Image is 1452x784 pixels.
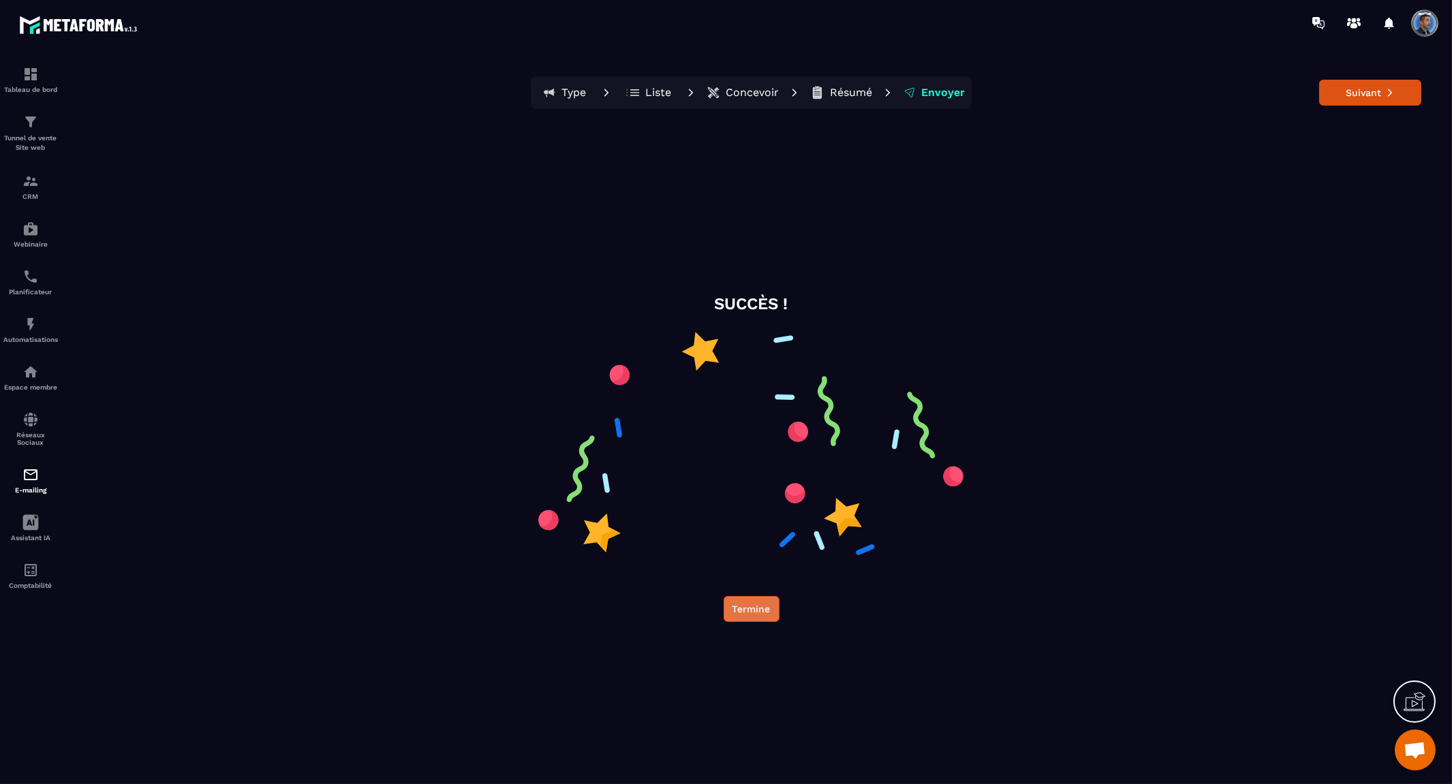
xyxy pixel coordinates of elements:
[22,268,39,285] img: scheduler
[3,56,58,104] a: formationformationTableau de bord
[830,86,872,99] p: Résumé
[3,134,58,153] p: Tunnel de vente Site web
[3,258,58,306] a: schedulerschedulerPlanificateur
[724,596,779,622] button: Termine
[715,293,788,315] p: SUCCÈS !
[19,12,142,37] img: logo
[22,173,39,189] img: formation
[3,534,58,542] p: Assistant IA
[1319,80,1421,106] button: Suivant
[3,431,58,446] p: Réseaux Sociaux
[3,104,58,163] a: formationformationTunnel de vente Site web
[3,288,58,296] p: Planificateur
[3,383,58,391] p: Espace membre
[22,221,39,237] img: automations
[3,306,58,354] a: automationsautomationsAutomatisations
[22,114,39,130] img: formation
[22,562,39,578] img: accountant
[22,66,39,82] img: formation
[3,193,58,200] p: CRM
[3,163,58,210] a: formationformationCRM
[899,79,969,106] button: Envoyer
[3,240,58,248] p: Webinaire
[646,86,672,99] p: Liste
[3,456,58,504] a: emailemailE-mailing
[806,79,876,106] button: Résumé
[22,364,39,380] img: automations
[3,336,58,343] p: Automatisations
[921,86,965,99] p: Envoyer
[562,86,587,99] p: Type
[3,504,58,552] a: Assistant IA
[1395,730,1436,770] div: Ouvrir le chat
[22,411,39,428] img: social-network
[3,210,58,258] a: automationsautomationsWebinaire
[726,86,779,99] p: Concevoir
[534,79,595,106] button: Type
[618,79,679,106] button: Liste
[22,316,39,332] img: automations
[3,86,58,93] p: Tableau de bord
[3,401,58,456] a: social-networksocial-networkRéseaux Sociaux
[22,467,39,483] img: email
[3,486,58,494] p: E-mailing
[3,552,58,599] a: accountantaccountantComptabilité
[702,79,783,106] button: Concevoir
[3,354,58,401] a: automationsautomationsEspace membre
[3,582,58,589] p: Comptabilité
